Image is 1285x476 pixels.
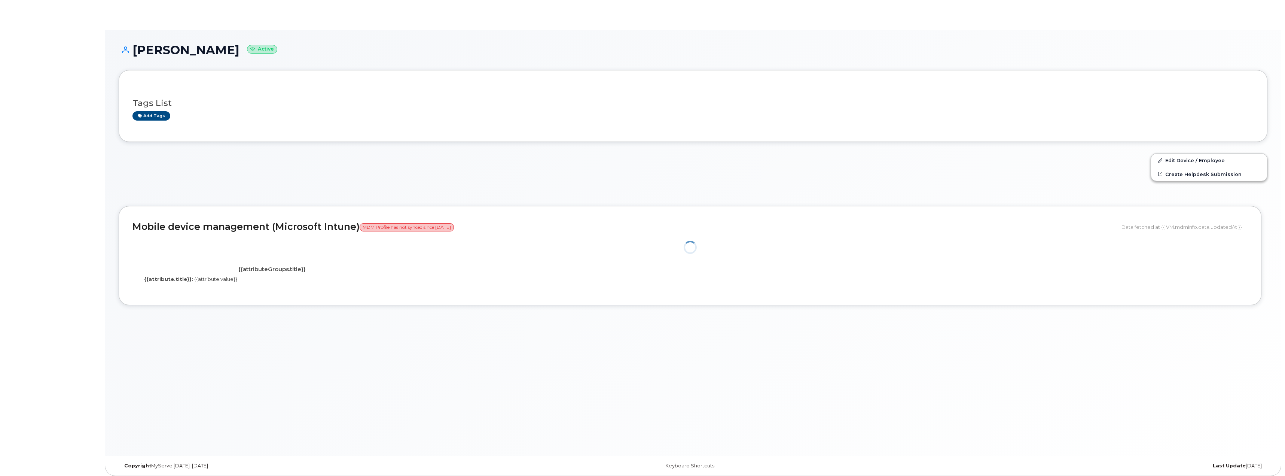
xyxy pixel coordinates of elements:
a: Add tags [132,111,170,121]
strong: Copyright [124,463,151,469]
a: Keyboard Shortcuts [665,463,714,469]
span: {{attribute.value}} [194,276,237,282]
small: Active [247,45,277,54]
h2: Mobile device management (Microsoft Intune) [132,222,1116,232]
a: Edit Device / Employee [1151,154,1267,167]
a: Create Helpdesk Submission [1151,167,1267,181]
h4: {{attributeGroups.title}} [138,266,406,273]
span: MDM Profile has not synced since [DATE] [360,223,454,231]
div: Data fetched at {{ VM.mdmInfo.data.updatedAt }} [1121,220,1248,234]
label: {{attribute.title}}: [144,276,193,283]
h3: Tags List [132,98,1254,108]
div: [DATE] [885,463,1267,469]
h1: [PERSON_NAME] [119,43,1267,57]
div: MyServe [DATE]–[DATE] [119,463,501,469]
strong: Last Update [1213,463,1246,469]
